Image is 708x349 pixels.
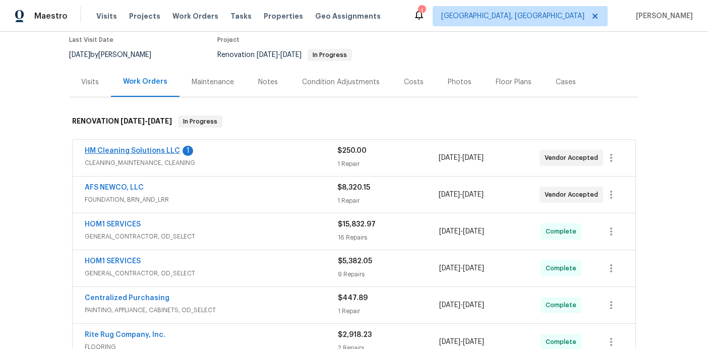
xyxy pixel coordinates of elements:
span: - [121,118,172,125]
span: [DATE] [148,118,172,125]
span: [DATE] [439,191,460,198]
div: Visits [81,77,99,87]
span: [DATE] [439,265,460,272]
a: AFS NEWCO, LLC [85,184,144,191]
div: Maintenance [192,77,234,87]
div: 9 Repairs [338,269,439,279]
span: [DATE] [280,51,302,59]
span: $8,320.15 [337,184,370,191]
span: $15,832.97 [338,221,376,228]
span: Projects [129,11,160,21]
span: Work Orders [172,11,218,21]
span: [GEOGRAPHIC_DATA], [GEOGRAPHIC_DATA] [441,11,584,21]
span: [DATE] [462,191,484,198]
span: - [439,300,484,310]
div: by [PERSON_NAME] [69,49,163,61]
span: Complete [546,263,580,273]
div: 1 Repair [338,306,439,316]
span: Last Visit Date [69,37,113,43]
h6: RENOVATION [72,115,172,128]
div: Floor Plans [496,77,532,87]
span: [DATE] [463,302,484,309]
div: Condition Adjustments [302,77,380,87]
span: Renovation [217,51,352,59]
span: - [439,190,484,200]
span: - [257,51,302,59]
span: Vendor Accepted [545,153,602,163]
span: [DATE] [463,265,484,272]
span: $250.00 [337,147,367,154]
span: [DATE] [463,338,484,345]
div: Cases [556,77,576,87]
span: [DATE] [462,154,484,161]
span: [DATE] [69,51,90,59]
span: Project [217,37,240,43]
span: Geo Assignments [315,11,381,21]
div: RENOVATION [DATE]-[DATE]In Progress [69,105,639,138]
span: GENERAL_CONTRACTOR, OD_SELECT [85,231,338,242]
a: Rite Rug Company, Inc. [85,331,165,338]
a: HOM1 SERVICES [85,258,141,265]
span: FOUNDATION, BRN_AND_LRR [85,195,337,205]
span: [DATE] [121,118,145,125]
div: Photos [448,77,471,87]
div: 16 Repairs [338,232,439,243]
span: [DATE] [439,228,460,235]
a: Centralized Purchasing [85,295,169,302]
span: - [439,337,484,347]
span: $2,918.23 [338,331,372,338]
span: - [439,153,484,163]
span: Complete [546,300,580,310]
span: [DATE] [439,154,460,161]
span: Visits [96,11,117,21]
span: GENERAL_CONTRACTOR, OD_SELECT [85,268,338,278]
div: 1 [418,6,425,16]
div: Costs [404,77,424,87]
span: Vendor Accepted [545,190,602,200]
div: 1 [183,146,193,156]
span: CLEANING_MAINTENANCE, CLEANING [85,158,337,168]
span: Maestro [34,11,68,21]
span: $5,382.05 [338,258,372,265]
span: In Progress [179,117,221,127]
span: - [439,263,484,273]
span: - [439,226,484,237]
div: 1 Repair [337,159,438,169]
div: Work Orders [123,77,167,87]
span: [PERSON_NAME] [632,11,693,21]
span: [DATE] [463,228,484,235]
span: Complete [546,337,580,347]
span: Complete [546,226,580,237]
span: PAINTING, APPLIANCE, CABINETS, OD_SELECT [85,305,338,315]
span: $447.89 [338,295,368,302]
div: Notes [258,77,278,87]
span: [DATE] [439,302,460,309]
a: HM Cleaning Solutions LLC [85,147,180,154]
span: In Progress [309,52,351,58]
div: 1 Repair [337,196,438,206]
span: [DATE] [439,338,460,345]
span: [DATE] [257,51,278,59]
a: HOM1 SERVICES [85,221,141,228]
span: Tasks [230,13,252,20]
span: Properties [264,11,303,21]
